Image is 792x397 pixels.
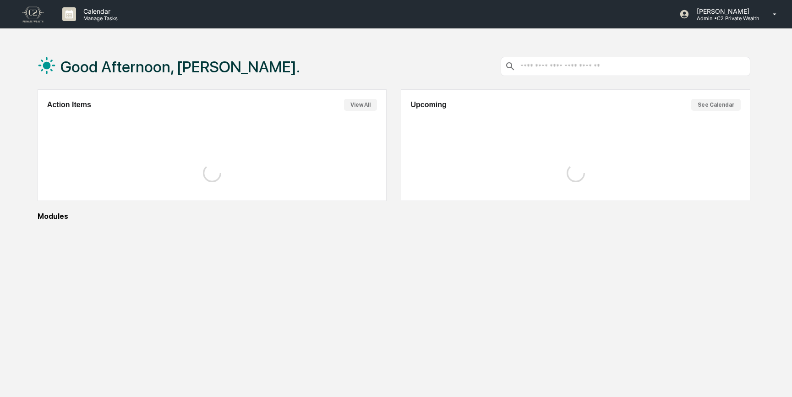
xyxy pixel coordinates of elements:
[689,7,759,15] p: [PERSON_NAME]
[344,99,377,111] button: View All
[76,15,122,22] p: Manage Tasks
[76,7,122,15] p: Calendar
[689,15,759,22] p: Admin • C2 Private Wealth
[22,6,44,22] img: logo
[691,99,741,111] button: See Calendar
[38,212,750,221] div: Modules
[410,101,446,109] h2: Upcoming
[47,101,91,109] h2: Action Items
[60,58,300,76] h1: Good Afternoon, [PERSON_NAME].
